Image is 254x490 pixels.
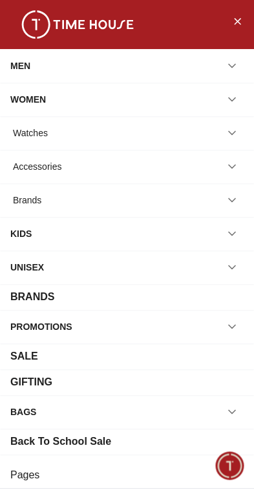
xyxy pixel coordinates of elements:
div: Back To School Sale [10,434,111,449]
div: BAGS [10,400,36,424]
div: MEN [10,54,30,77]
button: Close Menu [227,10,248,31]
div: Chat Widget [216,452,244,480]
div: WOMEN [10,88,46,111]
div: Watches [13,121,48,145]
div: KIDS [10,222,32,245]
div: Brands [13,189,41,212]
div: UNISEX [10,256,44,279]
div: GIFTING [10,374,52,390]
div: SALE [10,349,38,364]
div: Accessories [13,155,61,178]
img: ... [13,10,142,39]
div: BRANDS [10,289,54,305]
div: PROMOTIONS [10,315,72,338]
